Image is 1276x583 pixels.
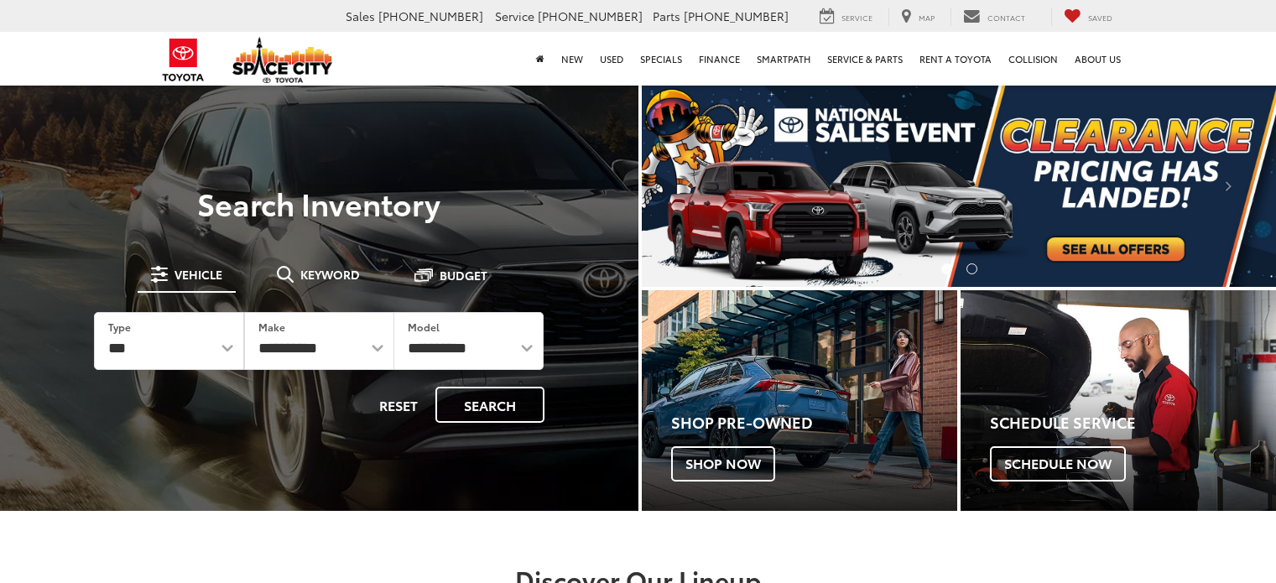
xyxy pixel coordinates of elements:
[642,290,957,511] a: Shop Pre-Owned Shop Now
[174,268,222,280] span: Vehicle
[807,8,885,26] a: Service
[528,32,553,86] a: Home
[632,32,690,86] a: Specials
[1051,8,1125,26] a: My Saved Vehicles
[365,387,432,423] button: Reset
[1088,12,1112,23] span: Saved
[440,269,487,281] span: Budget
[990,414,1276,431] h4: Schedule Service
[591,32,632,86] a: Used
[950,8,1038,26] a: Contact
[232,37,333,83] img: Space City Toyota
[819,32,911,86] a: Service & Parts
[408,320,440,334] label: Model
[911,32,1000,86] a: Rent a Toyota
[1066,32,1129,86] a: About Us
[841,12,872,23] span: Service
[941,263,952,274] li: Go to slide number 1.
[966,263,977,274] li: Go to slide number 2.
[684,8,789,24] span: [PHONE_NUMBER]
[748,32,819,86] a: SmartPath
[1181,117,1276,253] button: Click to view next picture.
[990,446,1126,481] span: Schedule Now
[435,387,544,423] button: Search
[258,320,285,334] label: Make
[152,33,215,87] img: Toyota
[1000,32,1066,86] a: Collision
[888,8,947,26] a: Map
[300,268,360,280] span: Keyword
[553,32,591,86] a: New
[653,8,680,24] span: Parts
[642,290,957,511] div: Toyota
[987,12,1025,23] span: Contact
[346,8,375,24] span: Sales
[671,414,957,431] h4: Shop Pre-Owned
[961,290,1276,511] div: Toyota
[495,8,534,24] span: Service
[378,8,483,24] span: [PHONE_NUMBER]
[70,186,568,220] h3: Search Inventory
[690,32,748,86] a: Finance
[642,117,737,253] button: Click to view previous picture.
[919,12,935,23] span: Map
[961,290,1276,511] a: Schedule Service Schedule Now
[108,320,131,334] label: Type
[538,8,643,24] span: [PHONE_NUMBER]
[671,446,775,481] span: Shop Now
